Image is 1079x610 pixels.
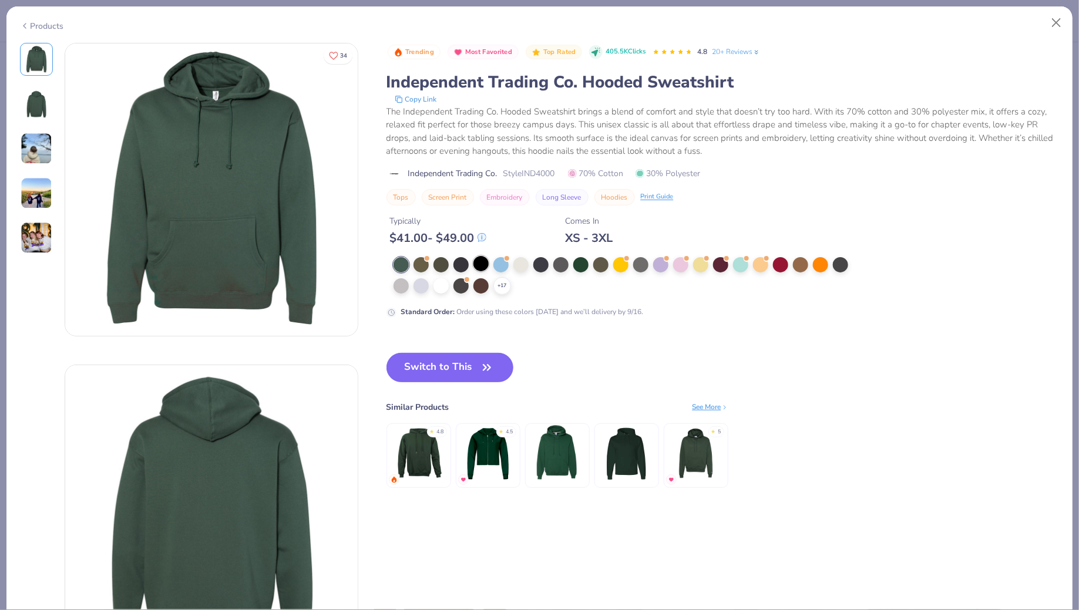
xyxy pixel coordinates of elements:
div: Order using these colors [DATE] and we’ll delivery by 9/16. [401,306,644,317]
span: Independent Trading Co. [408,167,498,180]
button: Long Sleeve [536,189,589,205]
span: 4.8 [697,47,707,56]
button: Screen Print [422,189,474,205]
div: Similar Products [386,401,449,413]
div: Products [20,20,64,32]
img: Fresh Prints Bond St Hoodie [391,425,446,481]
span: 34 [340,53,347,59]
div: Comes In [566,215,613,227]
div: 4.5 [506,428,513,436]
img: Back [22,90,51,118]
img: MostFav.gif [460,476,467,483]
button: Switch to This [386,353,514,382]
img: Champion Adult 9 Oz. Double Dry Eco Pullover Hood [668,425,724,481]
img: User generated content [21,222,52,254]
div: Independent Trading Co. Hooded Sweatshirt [386,71,1060,93]
div: 4.8 [437,428,444,436]
button: Tops [386,189,416,205]
button: Badge Button [526,45,582,60]
img: Trending sort [394,48,403,57]
div: 5 [718,428,721,436]
div: ★ [430,428,435,433]
button: Badge Button [388,45,441,60]
button: Badge Button [448,45,519,60]
div: ★ [499,428,504,433]
span: 70% Cotton [568,167,624,180]
span: Trending [405,49,434,55]
img: User generated content [21,133,52,164]
img: Russell Athletic Russell Athletic Unisex Dri-Power® Hooded Sweatshirt [529,425,585,481]
strong: Standard Order : [401,307,455,316]
img: trending.gif [391,476,398,483]
button: Close [1046,12,1068,34]
button: copy to clipboard [391,93,441,105]
img: Jerzees Super Sweats Nublend® Hooded Sweatshirt [599,425,654,481]
span: Top Rated [543,49,576,55]
span: Style IND4000 [503,167,555,180]
div: XS - 3XL [566,231,613,245]
button: Hoodies [594,189,635,205]
img: MostFav.gif [668,476,675,483]
span: 405.5K Clicks [606,47,646,57]
span: 30% Polyester [636,167,701,180]
a: 20+ Reviews [712,46,761,57]
div: ★ [711,428,716,433]
div: See More [693,402,728,412]
div: 4.8 Stars [653,43,693,62]
img: Most Favorited sort [453,48,463,57]
div: Print Guide [641,192,674,202]
button: Embroidery [480,189,530,205]
span: + 17 [498,282,506,290]
img: brand logo [386,169,402,178]
img: User generated content [21,177,52,209]
span: Most Favorited [465,49,512,55]
div: $ 41.00 - $ 49.00 [390,231,486,245]
img: Top Rated sort [532,48,541,57]
div: Typically [390,215,486,227]
img: Front [22,45,51,73]
div: The Independent Trading Co. Hooded Sweatshirt brings a blend of comfort and style that doesn’t tr... [386,105,1060,158]
button: Like [324,47,352,64]
img: Front [65,43,358,336]
img: Fresh Prints Spring St Ladies Zip Up Hoodie [460,425,516,481]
